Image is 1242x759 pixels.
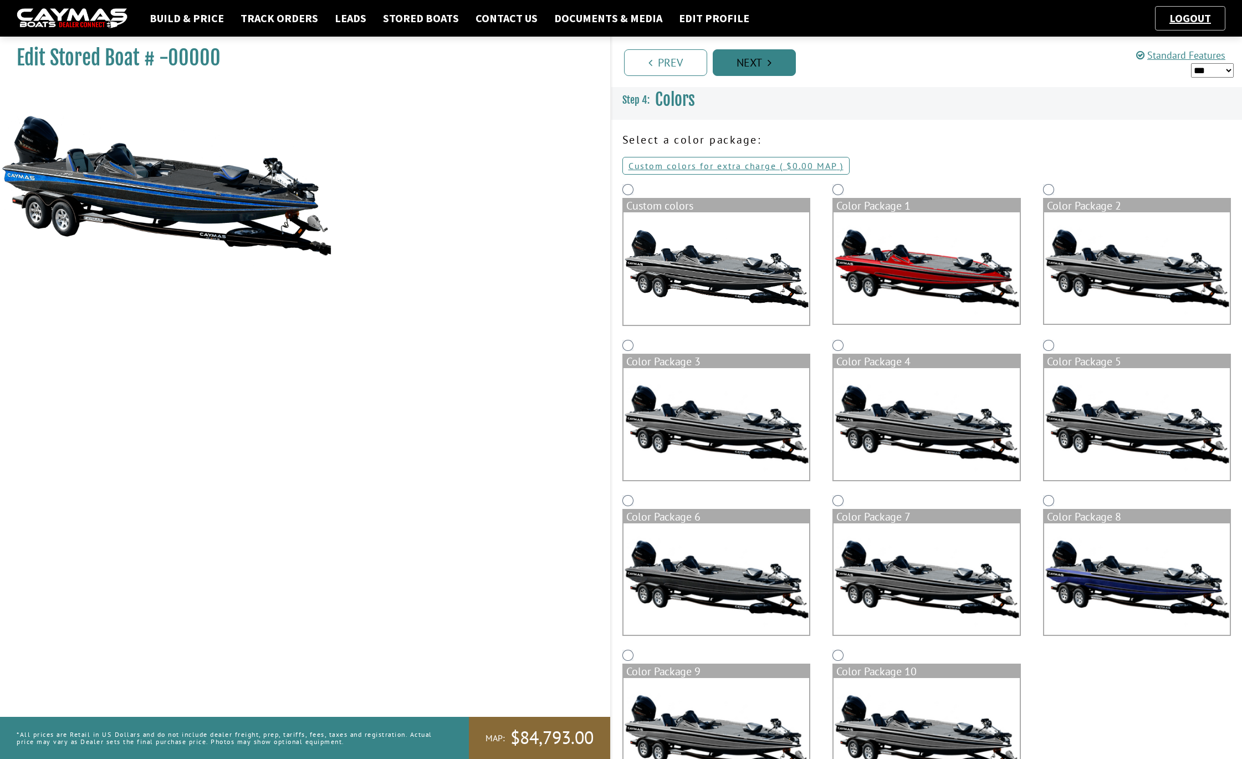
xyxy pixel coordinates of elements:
span: $0.00 MAP [786,160,837,171]
a: Build & Price [144,11,229,26]
h1: Edit Stored Boat # -00000 [17,45,582,70]
div: Color Package 5 [1044,355,1230,368]
a: Custom colors for extra charge ( $0.00 MAP ) [622,157,850,175]
img: color_package_459.png [834,368,1020,480]
a: Next [713,49,796,76]
img: color_package_460.png [1044,368,1230,480]
img: color_package_462.png [834,523,1020,635]
img: color_package_461.png [623,523,810,635]
img: caymas-dealer-connect-2ed40d3bc7270c1d8d7ffb4b79bf05adc795679939227970def78ec6f6c03838.gif [17,8,127,29]
a: Logout [1164,11,1217,25]
div: Color Package 2 [1044,199,1230,212]
div: Color Package 7 [834,510,1020,523]
a: Leads [329,11,372,26]
a: Standard Features [1136,49,1225,62]
a: Stored Boats [377,11,464,26]
div: Color Package 1 [834,199,1020,212]
div: Color Package 10 [834,665,1020,678]
img: color_package_458.png [623,368,810,480]
a: Documents & Media [549,11,668,26]
span: $84,793.00 [510,726,594,750]
a: Track Orders [235,11,324,26]
img: cx-Base-Layer.png [623,212,810,325]
p: *All prices are Retail in US Dollars and do not include dealer freight, prep, tariffs, fees, taxe... [17,725,444,751]
img: color_package_456.png [834,212,1020,324]
a: Edit Profile [673,11,755,26]
img: color_package_463.png [1044,523,1230,635]
a: Contact Us [470,11,543,26]
a: MAP:$84,793.00 [469,717,610,759]
div: Color Package 6 [623,510,810,523]
span: MAP: [485,732,505,744]
a: Prev [624,49,707,76]
div: Color Package 4 [834,355,1020,368]
img: color_package_457.png [1044,212,1230,324]
div: Color Package 3 [623,355,810,368]
div: Color Package 8 [1044,510,1230,523]
div: Color Package 9 [623,665,810,678]
div: Custom colors [623,199,810,212]
p: Select a color package: [622,131,1231,148]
